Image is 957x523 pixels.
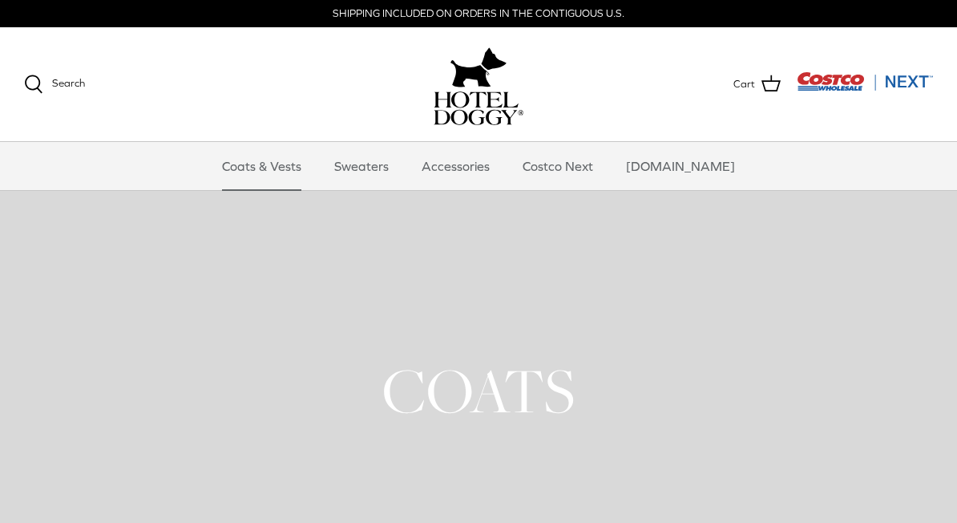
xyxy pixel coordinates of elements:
img: hoteldoggycom [434,91,523,125]
img: Costco Next [797,71,933,91]
span: Cart [733,76,755,93]
a: Search [24,75,85,94]
h1: COATS [24,351,933,430]
a: Sweaters [320,142,403,190]
a: Visit Costco Next [797,82,933,94]
a: hoteldoggy.com hoteldoggycom [434,43,523,125]
a: Accessories [407,142,504,190]
a: Coats & Vests [208,142,316,190]
span: Search [52,77,85,89]
a: Costco Next [508,142,608,190]
a: [DOMAIN_NAME] [612,142,749,190]
img: hoteldoggy.com [450,43,507,91]
a: Cart [733,74,781,95]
